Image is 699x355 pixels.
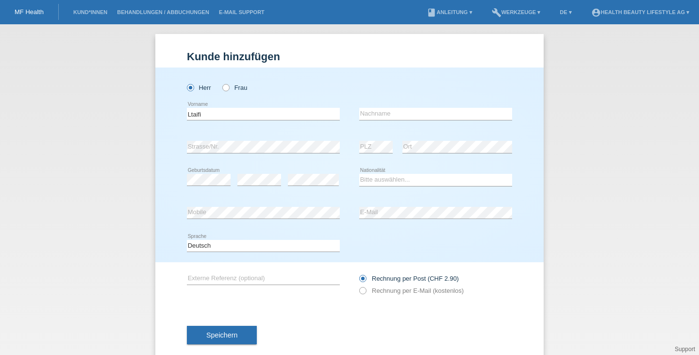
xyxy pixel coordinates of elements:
input: Herr [187,84,193,90]
label: Rechnung per E-Mail (kostenlos) [359,287,464,294]
i: book [427,8,436,17]
label: Herr [187,84,211,91]
a: MF Health [15,8,44,16]
button: Speichern [187,326,257,344]
a: DE ▾ [555,9,576,15]
a: account_circleHealth Beauty Lifestyle AG ▾ [586,9,694,15]
a: buildWerkzeuge ▾ [487,9,546,15]
a: bookAnleitung ▾ [422,9,477,15]
span: Speichern [206,331,237,339]
label: Rechnung per Post (CHF 2.90) [359,275,459,282]
a: Kund*innen [68,9,112,15]
input: Rechnung per E-Mail (kostenlos) [359,287,366,299]
input: Rechnung per Post (CHF 2.90) [359,275,366,287]
a: Behandlungen / Abbuchungen [112,9,214,15]
i: build [492,8,501,17]
a: E-Mail Support [214,9,269,15]
label: Frau [222,84,247,91]
h1: Kunde hinzufügen [187,51,512,63]
a: Support [675,346,695,353]
i: account_circle [591,8,601,17]
input: Frau [222,84,229,90]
